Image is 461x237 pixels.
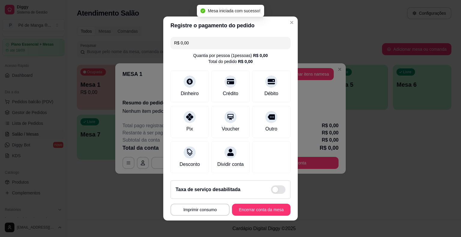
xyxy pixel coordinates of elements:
[163,16,298,34] header: Registre o pagamento do pedido
[232,204,291,216] button: Encerrar conta da mesa
[265,125,277,133] div: Outro
[176,186,240,193] h2: Taxa de serviço desabilitada
[200,8,205,13] span: check-circle
[217,161,244,168] div: Dividir conta
[193,52,268,58] div: Quantia por pessoa ( 1 pessoas)
[181,90,199,97] div: Dinheiro
[253,52,268,58] div: R$ 0,00
[170,204,230,216] button: Imprimir consumo
[179,161,200,168] div: Desconto
[264,90,278,97] div: Débito
[174,37,287,49] input: Ex.: hambúrguer de cordeiro
[222,125,240,133] div: Voucher
[208,58,253,64] div: Total do pedido
[223,90,238,97] div: Crédito
[287,18,297,27] button: Close
[186,125,193,133] div: Pix
[208,8,260,13] span: Mesa iniciada com sucesso!
[238,58,253,64] div: R$ 0,00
